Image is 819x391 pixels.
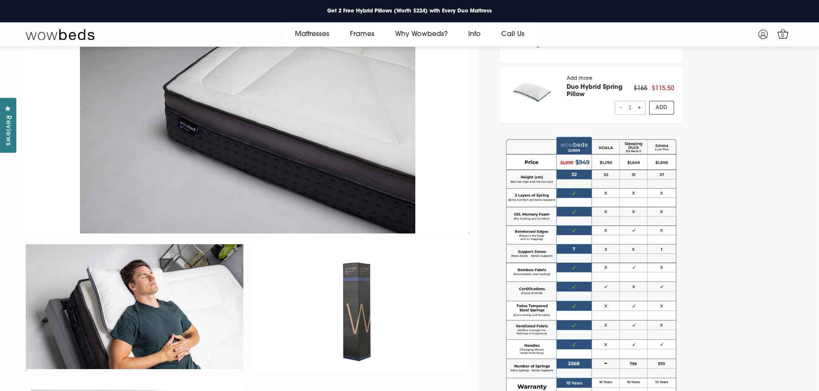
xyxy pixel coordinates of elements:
[619,101,624,114] span: -
[285,22,340,46] a: Mattresses
[320,6,499,17] a: Get 2 Free Hybrid Pillows (Worth $224) with Every Duo Mattress
[385,22,458,46] a: Why Wowbeds?
[26,28,95,40] img: Wow Beds Logo
[634,85,647,92] span: $165
[567,84,623,98] a: Duo Hybrid Spring Pillow
[491,22,535,46] a: Call Us
[649,101,675,115] a: Add
[2,115,13,146] span: Reviews
[775,26,790,41] a: 0
[340,22,385,46] a: Frames
[458,22,491,46] a: Info
[508,76,558,108] img: pillow_140x.png
[652,85,674,92] span: $115.50
[637,101,642,114] span: +
[567,76,634,115] div: Add more
[779,32,787,40] span: 0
